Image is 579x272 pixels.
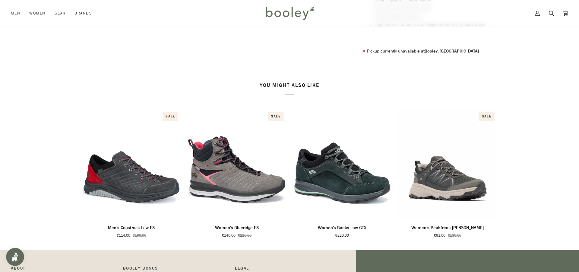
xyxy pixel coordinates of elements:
p: Women's Banks Low GTX [318,225,366,231]
span: €91.00 [434,233,445,238]
p: Women's Blueridge ES [215,225,259,231]
span: €220.00 [238,233,252,238]
div: Sale [268,112,283,121]
p: Women's Peakfreak [PERSON_NAME] [411,225,484,231]
img: Columbia Women's Peakfreak Rush Outdry Grill / Vapor - Booley Galway [398,109,498,220]
p: Pickup currently unavailable at [367,48,479,55]
div: Sale [479,112,494,121]
a: Women's Peakfreak Rush Outdry [398,222,498,238]
product-grid-item-variant: 8 / Asphalt / Red [82,109,181,220]
span: Men [11,10,20,16]
span: €140.00 [222,233,236,238]
product-grid-item: Men's Coastrock Low ES [82,109,181,238]
a: Women's Banks Low GTX [293,109,392,220]
span: Gear [55,10,66,16]
img: Hanwag Women's Banks Low GTX Petrol / Mint - Booley Galway [293,109,392,220]
iframe: Button to open loyalty program pop-up [6,248,24,266]
span: €130.00 [448,233,461,238]
p: Men's Coastrock Low ES [108,225,155,231]
a: Men's Coastrock Low ES [82,109,181,220]
div: Sale [163,112,178,121]
a: Women's Peakfreak Rush Outdry [398,109,498,220]
a: Men's Coastrock Low ES [82,222,181,238]
span: €220.00 [335,233,349,238]
span: €190.00 [133,233,146,238]
strong: Booley, [GEOGRAPHIC_DATA] [425,48,479,54]
product-grid-item: Women's Blueridge ES [187,109,287,238]
span: Brands [74,10,92,16]
img: Booley [263,5,316,22]
product-grid-item-variant: 4 / Grill / Vapor [398,109,498,220]
img: Hanwag Women's Blueridge ES Light Gey / Pink - Booley Galway [187,109,287,220]
a: Women's Blueridge ES [187,222,287,238]
span: €114.00 [117,233,130,238]
product-grid-item: Women's Banks Low GTX [293,109,392,238]
a: Women's Blueridge ES [187,109,287,220]
h2: You might also like [82,82,497,95]
product-grid-item-variant: 4 / Petrol / Mint [293,109,392,220]
span: Women [29,10,45,16]
a: Women's Banks Low GTX [293,222,392,238]
img: Hanwag Men's Coastrock Low ES Asphalt / Red - Booley Galway [82,109,181,220]
product-grid-item-variant: 4 / Light Grey / Pink [187,109,287,220]
product-grid-item: Women's Peakfreak Rush Outdry [398,109,498,238]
